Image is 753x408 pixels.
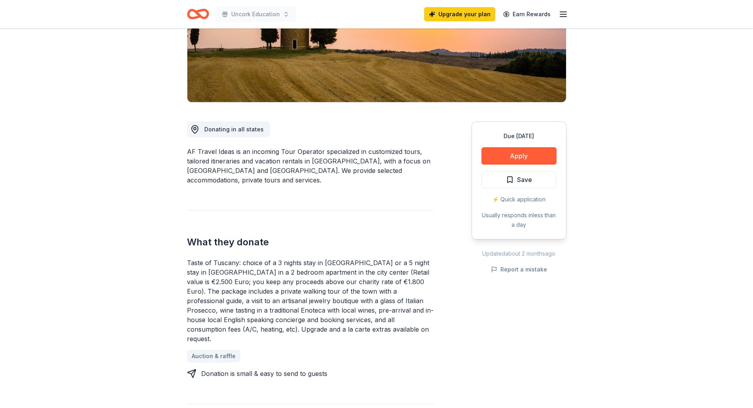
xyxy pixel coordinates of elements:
div: Usually responds in less than a day [481,211,557,230]
div: Taste of Tuscany: choice of a 3 nights stay in [GEOGRAPHIC_DATA] or a 5 night stay in [GEOGRAPHIC... [187,258,434,343]
button: Apply [481,147,557,165]
div: AF Travel Ideas is an incoming Tour Operator specialized in customized tours, tailored itinerarie... [187,147,434,185]
div: Updated about 2 months ago [472,249,566,258]
button: Uncork Education [215,6,296,22]
div: Due [DATE] [481,131,557,141]
button: Report a mistake [491,265,547,274]
span: Uncork Education [231,9,280,19]
h2: What they donate [187,236,434,249]
span: Donating in all states [204,126,264,133]
a: Upgrade your plan [424,7,495,21]
a: Home [187,5,209,23]
a: Earn Rewards [498,7,555,21]
div: ⚡️ Quick application [481,195,557,204]
a: Auction & raffle [187,350,240,362]
button: Save [481,171,557,188]
span: Save [517,175,532,185]
div: Donation is small & easy to send to guests [201,369,327,378]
